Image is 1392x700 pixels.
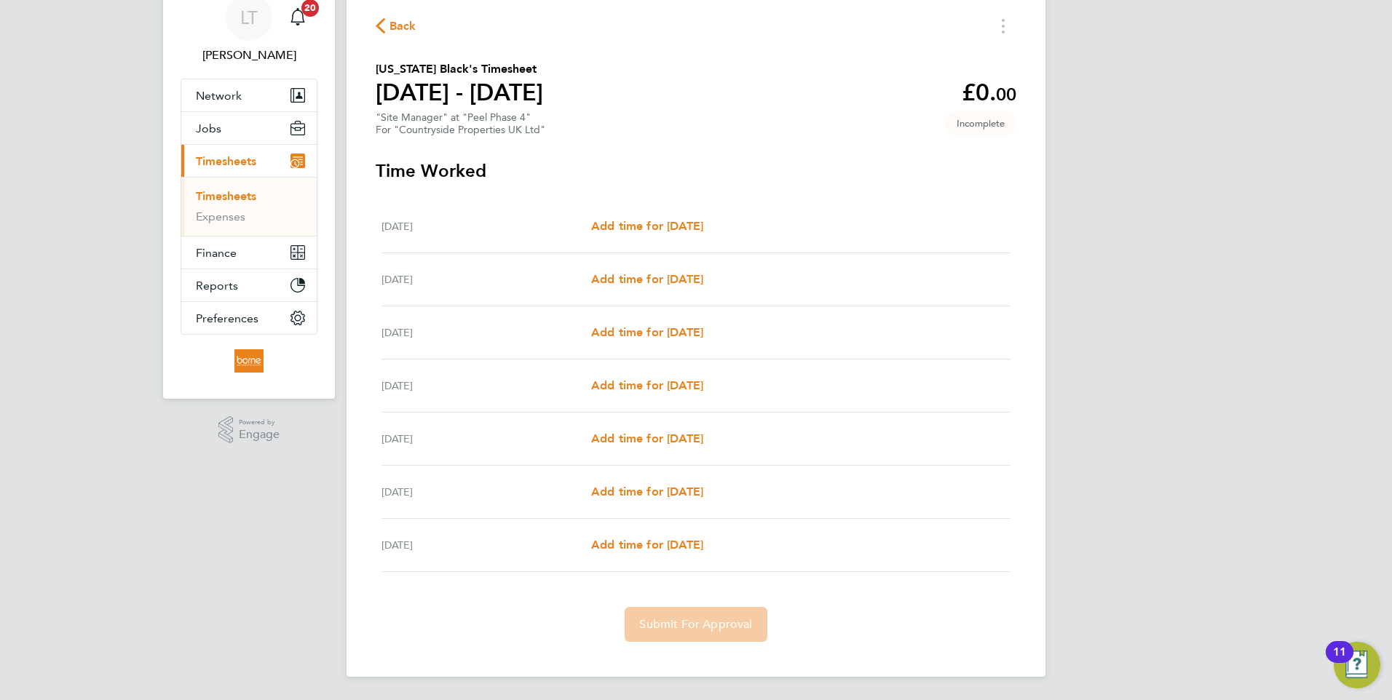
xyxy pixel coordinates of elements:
[376,78,543,107] h1: [DATE] - [DATE]
[381,377,591,394] div: [DATE]
[196,122,221,135] span: Jobs
[591,325,703,339] span: Add time for [DATE]
[196,246,237,260] span: Finance
[591,324,703,341] a: Add time for [DATE]
[239,416,280,429] span: Powered by
[181,349,317,373] a: Go to home page
[181,79,317,111] button: Network
[376,124,545,136] div: For "Countryside Properties UK Ltd"
[181,269,317,301] button: Reports
[181,145,317,177] button: Timesheets
[591,219,703,233] span: Add time for [DATE]
[381,218,591,235] div: [DATE]
[591,536,703,554] a: Add time for [DATE]
[234,349,263,373] img: borneltd-logo-retina.png
[381,536,591,554] div: [DATE]
[181,302,317,334] button: Preferences
[962,79,1016,106] app-decimal: £0.
[591,485,703,498] span: Add time for [DATE]
[381,483,591,501] div: [DATE]
[376,159,1016,183] h3: Time Worked
[381,324,591,341] div: [DATE]
[196,89,242,103] span: Network
[591,271,703,288] a: Add time for [DATE]
[376,111,545,136] div: "Site Manager" at "Peel Phase 4"
[196,279,238,293] span: Reports
[1334,642,1380,688] button: Open Resource Center, 11 new notifications
[218,416,280,444] a: Powered byEngage
[591,272,703,286] span: Add time for [DATE]
[591,378,703,392] span: Add time for [DATE]
[591,483,703,501] a: Add time for [DATE]
[181,177,317,236] div: Timesheets
[591,431,703,445] span: Add time for [DATE]
[181,112,317,144] button: Jobs
[996,84,1016,105] span: 00
[381,430,591,448] div: [DATE]
[381,271,591,288] div: [DATE]
[181,236,317,269] button: Finance
[196,311,258,325] span: Preferences
[196,210,245,223] a: Expenses
[376,60,543,78] h2: [US_STATE] Black's Timesheet
[1333,652,1346,671] div: 11
[591,218,703,235] a: Add time for [DATE]
[591,538,703,552] span: Add time for [DATE]
[196,154,256,168] span: Timesheets
[376,17,416,35] button: Back
[181,47,317,64] span: Luana Tarniceru
[389,17,416,35] span: Back
[591,430,703,448] a: Add time for [DATE]
[990,15,1016,37] button: Timesheets Menu
[240,8,258,27] span: LT
[196,189,256,203] a: Timesheets
[239,429,280,441] span: Engage
[591,377,703,394] a: Add time for [DATE]
[945,111,1016,135] span: This timesheet is Incomplete.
